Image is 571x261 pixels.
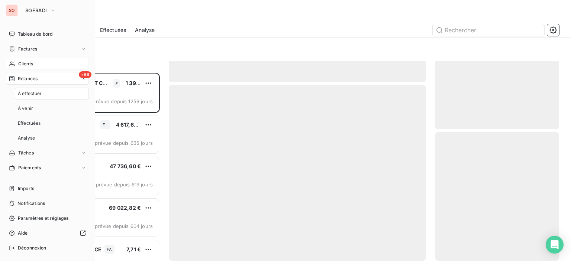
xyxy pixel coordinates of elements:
[25,7,47,13] span: SOFRADI
[18,245,46,251] span: Déconnexion
[18,31,52,37] span: Tableau de bord
[107,247,112,252] span: FA
[79,71,91,78] span: +99
[126,246,141,252] span: 7,71 €
[18,164,41,171] span: Paiements
[6,4,18,16] div: SO
[18,135,35,141] span: Analyse
[18,90,42,97] span: À effectuer
[100,26,126,34] span: Effectuées
[17,200,45,207] span: Notifications
[95,140,153,146] span: prévue depuis 635 jours
[18,46,37,52] span: Factures
[93,98,153,104] span: prévue depuis 1259 jours
[36,73,160,261] div: grid
[18,105,33,112] span: À venir
[109,205,141,211] span: 69 022,82 €
[18,61,33,67] span: Clients
[18,150,34,156] span: Tâches
[546,236,564,254] div: Open Intercom Messenger
[116,121,142,128] span: 4 617,60 €
[96,182,153,187] span: prévue depuis 619 jours
[135,26,155,34] span: Analyse
[6,227,89,239] a: Aide
[52,80,146,86] span: ECS LANGUES ET COMMUNICATION
[126,80,151,86] span: 1 391,14 €
[103,123,107,127] span: FA
[18,75,38,82] span: Relances
[116,81,117,85] span: AD
[18,120,41,127] span: Effectuées
[18,230,28,236] span: Aide
[110,163,141,169] span: 47 736,60 €
[18,185,34,192] span: Imports
[433,24,544,36] input: Rechercher
[18,215,68,222] span: Paramètres et réglages
[95,223,153,229] span: prévue depuis 604 jours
